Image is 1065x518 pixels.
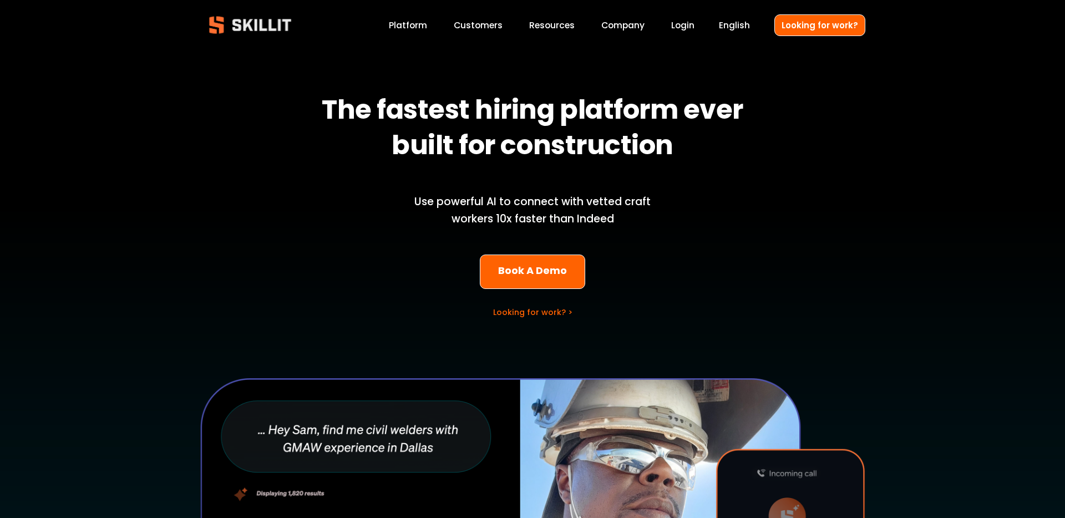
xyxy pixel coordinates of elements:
a: Login [671,18,694,33]
a: Customers [454,18,503,33]
a: folder dropdown [529,18,575,33]
a: Book A Demo [480,255,586,290]
span: English [719,19,750,32]
a: Looking for work? > [493,307,572,318]
a: Company [601,18,645,33]
div: language picker [719,18,750,33]
p: Use powerful AI to connect with vetted craft workers 10x faster than Indeed [395,194,670,227]
a: Platform [389,18,427,33]
img: Skillit [200,8,301,42]
a: Looking for work? [774,14,865,36]
span: Resources [529,19,575,32]
strong: The fastest hiring platform ever built for construction [322,89,748,170]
